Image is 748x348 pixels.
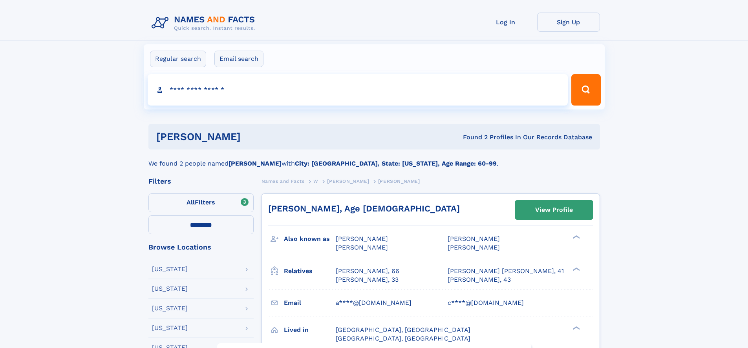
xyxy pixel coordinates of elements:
[336,326,470,333] span: [GEOGRAPHIC_DATA], [GEOGRAPHIC_DATA]
[284,264,336,278] h3: Relatives
[148,149,600,168] div: We found 2 people named with .
[214,51,263,67] label: Email search
[535,201,573,219] div: View Profile
[313,176,318,186] a: W
[571,74,600,106] button: Search Button
[336,275,399,284] a: [PERSON_NAME], 33
[148,178,254,185] div: Filters
[148,13,262,34] img: Logo Names and Facts
[313,179,318,184] span: W
[148,74,568,106] input: search input
[336,244,388,251] span: [PERSON_NAME]
[336,335,470,342] span: [GEOGRAPHIC_DATA], [GEOGRAPHIC_DATA]
[448,244,500,251] span: [PERSON_NAME]
[187,199,195,206] span: All
[378,179,420,184] span: [PERSON_NAME]
[229,160,282,167] b: [PERSON_NAME]
[152,286,188,292] div: [US_STATE]
[336,267,399,275] a: [PERSON_NAME], 66
[150,51,206,67] label: Regular search
[156,132,352,142] h1: [PERSON_NAME]
[537,13,600,32] a: Sign Up
[148,244,254,251] div: Browse Locations
[448,275,511,284] a: [PERSON_NAME], 43
[284,323,336,337] h3: Lived in
[148,193,254,212] label: Filters
[448,235,500,242] span: [PERSON_NAME]
[268,204,460,213] a: [PERSON_NAME], Age [DEMOGRAPHIC_DATA]
[571,235,580,240] div: ❯
[327,176,369,186] a: [PERSON_NAME]
[152,305,188,312] div: [US_STATE]
[515,200,593,219] a: View Profile
[152,325,188,331] div: [US_STATE]
[571,266,580,271] div: ❯
[262,176,305,186] a: Names and Facts
[152,266,188,272] div: [US_STATE]
[571,325,580,330] div: ❯
[474,13,537,32] a: Log In
[284,296,336,310] h3: Email
[448,267,564,275] a: [PERSON_NAME] [PERSON_NAME], 41
[284,232,336,246] h3: Also known as
[336,235,388,242] span: [PERSON_NAME]
[352,133,592,142] div: Found 2 Profiles In Our Records Database
[295,160,497,167] b: City: [GEOGRAPHIC_DATA], State: [US_STATE], Age Range: 60-99
[327,179,369,184] span: [PERSON_NAME]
